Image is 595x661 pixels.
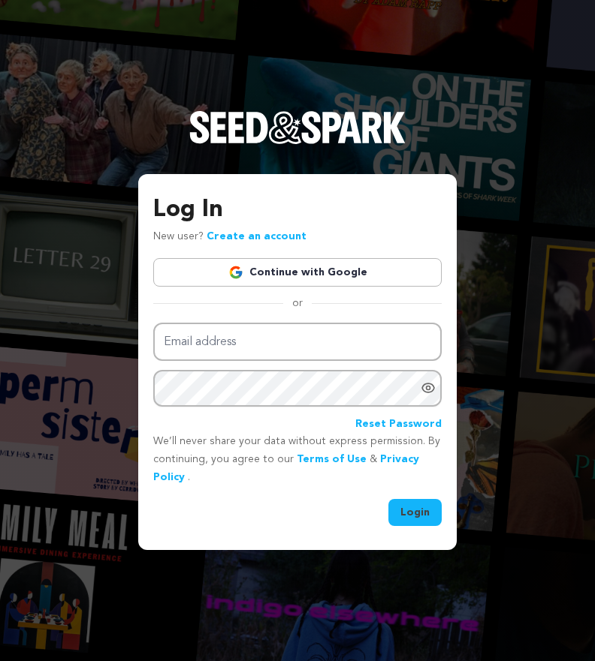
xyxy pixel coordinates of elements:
[189,111,406,144] img: Seed&Spark Logo
[283,296,312,311] span: or
[297,454,367,464] a: Terms of Use
[189,111,406,174] a: Seed&Spark Homepage
[153,228,307,246] p: New user?
[388,499,442,526] button: Login
[207,231,307,242] a: Create an account
[153,192,442,228] h3: Log In
[421,380,436,395] a: Show password as plain text. Warning: this will display your password on the screen.
[228,265,243,280] img: Google logo
[153,258,442,287] a: Continue with Google
[153,433,442,486] p: We’ll never share your data without express permission. By continuing, you agree to our & .
[355,416,442,434] a: Reset Password
[153,323,442,361] input: Email address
